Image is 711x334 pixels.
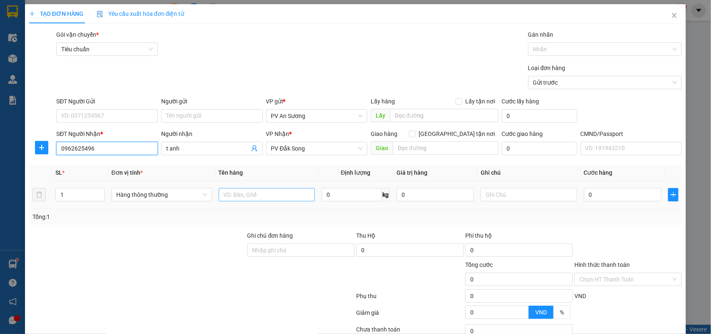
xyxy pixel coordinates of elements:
[668,188,679,201] button: plus
[581,129,682,138] div: CMND/Passport
[266,131,289,137] span: VP Nhận
[29,11,35,17] span: plus
[8,46,23,58] span: Người nhận:
[35,144,48,151] span: plus
[502,98,539,105] label: Cước lấy hàng
[584,169,613,176] span: Cước hàng
[671,12,678,19] span: close
[371,98,395,105] span: Lấy hàng
[84,0,115,14] span: 02613 89 89 89 , 0975 283 283, 0944391392
[502,109,577,123] input: Cước lấy hàng
[8,26,23,38] span: Người gửi:
[465,261,493,268] span: Tổng cước
[247,244,355,257] input: Ghi chú đơn hàng
[462,97,499,106] span: Lấy tận nơi
[477,165,580,181] th: Ghi chú
[271,110,363,122] span: PV An Sương
[397,188,474,201] input: 0
[56,129,158,138] div: SĐT Người Nhận
[574,261,630,268] label: Hình thức thanh toán
[32,188,46,201] button: delete
[528,65,566,71] label: Loại đơn hàng
[356,232,375,239] span: Thu Hộ
[112,169,143,176] span: Đơn vị tính
[56,31,99,38] span: Gói vận chuyển
[251,145,258,152] span: user-add
[371,131,397,137] span: Giao hàng
[533,76,677,89] span: Gửi trước
[97,10,185,17] span: Yêu cầu xuất hóa đơn điện tử
[341,169,370,176] span: Định lượng
[55,169,62,176] span: SL
[117,188,207,201] span: Hàng thông thường
[390,109,499,122] input: Dọc đường
[663,4,686,28] button: Close
[32,212,275,221] div: Tổng: 1
[528,31,554,38] label: Gán nhãn
[219,169,243,176] span: Tên hàng
[356,291,465,306] div: Phụ thu
[669,191,678,198] span: plus
[29,10,83,17] span: TẠO ĐƠN HÀNG
[219,188,315,201] input: VD: Bàn, Ghế
[481,188,577,201] input: Ghi Chú
[416,129,499,138] span: [GEOGRAPHIC_DATA] tận nơi
[356,308,465,323] div: Giảm giá
[502,142,577,155] input: Cước giao hàng
[161,129,263,138] div: Người nhận
[535,309,547,316] span: VND
[502,131,543,137] label: Cước giao hàng
[64,46,77,64] span: Số điện thoại:
[97,11,103,18] img: icon
[397,169,427,176] span: Giá trị hàng
[393,141,499,155] input: Dọc đường
[560,309,564,316] span: %
[247,232,293,239] label: Ghi chú đơn hàng
[266,97,368,106] div: VP gửi
[371,141,393,155] span: Giao
[84,52,117,58] span: 0934803368
[382,188,390,201] span: kg
[64,26,77,44] span: Số điện thoại:
[371,109,390,122] span: Lấy
[574,293,586,299] span: VND
[56,97,158,106] div: SĐT Người Gửi
[35,141,48,154] button: plus
[61,43,153,55] span: Tiêu chuẩn
[161,97,263,106] div: Người gửi
[465,231,573,244] div: Phí thu hộ
[271,142,363,155] span: PV Đắk Song
[28,52,38,58] span: ĐẠI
